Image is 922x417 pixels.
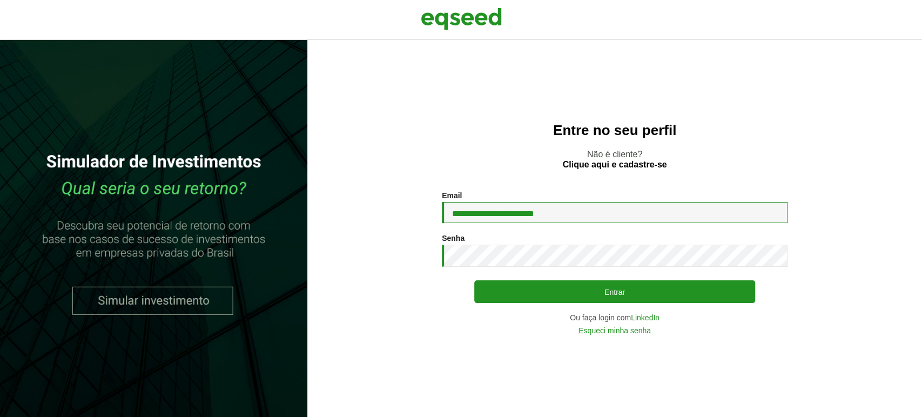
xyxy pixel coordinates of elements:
label: Senha [442,234,465,242]
a: Clique aqui e cadastre-se [563,160,667,169]
a: LinkedIn [631,314,659,321]
p: Não é cliente? [329,149,900,170]
div: Ou faça login com [442,314,788,321]
h2: Entre no seu perfil [329,123,900,138]
label: Email [442,192,462,199]
img: EqSeed Logo [421,5,502,32]
button: Entrar [474,280,755,303]
a: Esqueci minha senha [578,327,651,334]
